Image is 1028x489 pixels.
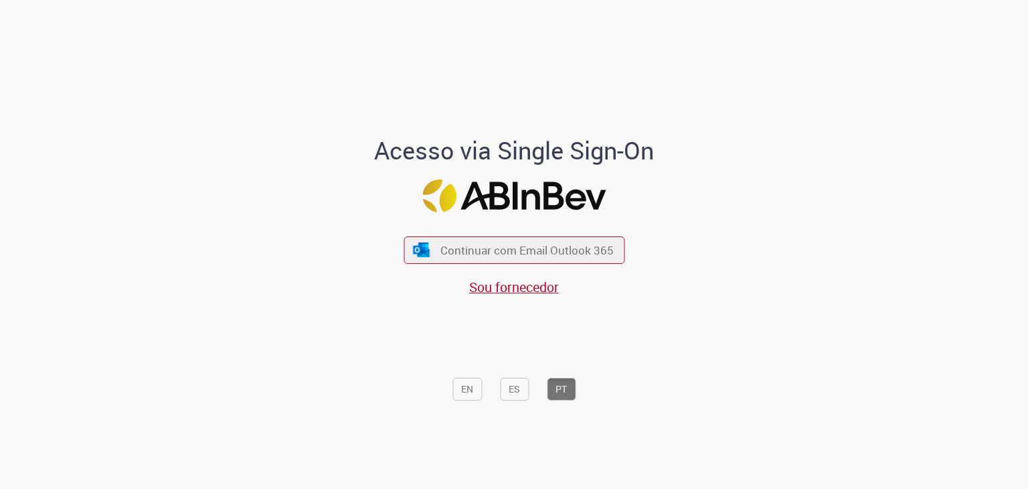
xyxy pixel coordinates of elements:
[329,137,700,164] h1: Acesso via Single Sign-On
[547,378,576,401] button: PT
[422,180,606,212] img: Logo ABInBev
[412,243,431,257] img: ícone Azure/Microsoft 360
[452,378,482,401] button: EN
[469,278,559,296] a: Sou fornecedor
[440,242,614,258] span: Continuar com Email Outlook 365
[404,236,624,264] button: ícone Azure/Microsoft 360 Continuar com Email Outlook 365
[500,378,529,401] button: ES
